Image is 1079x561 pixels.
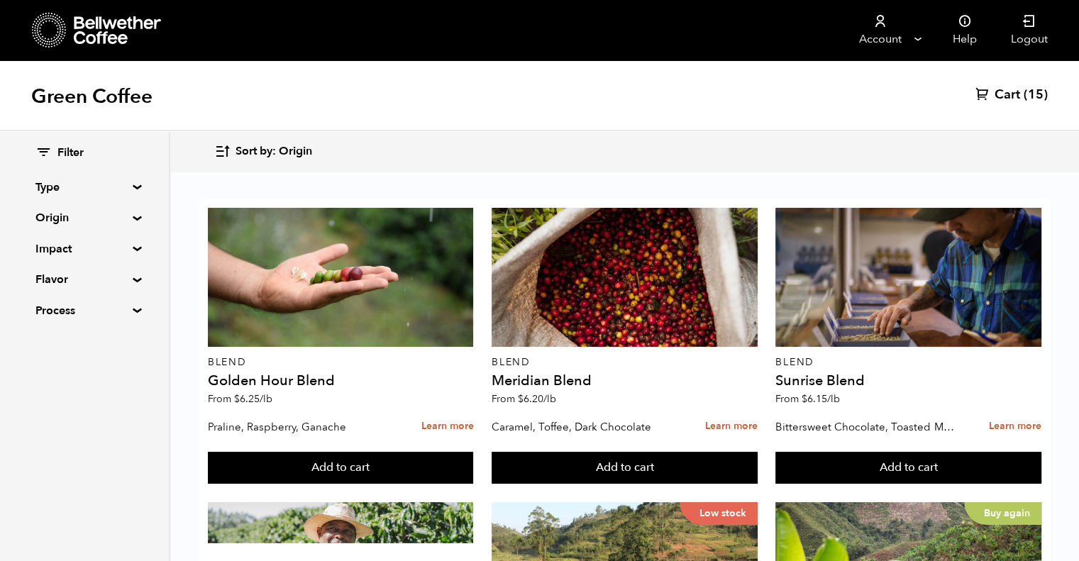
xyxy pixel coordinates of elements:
[680,502,758,525] p: Low stock
[775,374,1041,388] h4: Sunrise Blend
[543,392,556,406] span: /lb
[802,392,807,406] span: $
[492,416,673,438] p: Caramel, Toffee, Dark Chocolate
[421,411,473,442] a: Learn more
[35,209,133,226] summary: Origin
[35,271,133,288] summary: Flavor
[827,392,840,406] span: /lb
[234,392,272,406] bdi: 6.25
[975,87,1048,104] a: Cart (15)
[31,84,153,109] h1: Green Coffee
[802,392,840,406] bdi: 6.15
[35,179,133,196] summary: Type
[214,135,312,168] button: Sort by: Origin
[775,392,840,406] span: From
[492,357,758,367] p: Blend
[775,416,956,438] p: Bittersweet Chocolate, Toasted Marshmallow, Candied Orange, Praline
[208,452,474,484] button: Add to cart
[518,392,556,406] bdi: 6.20
[208,416,389,438] p: Praline, Raspberry, Ganache
[35,302,133,319] summary: Process
[57,145,84,161] span: Filter
[775,452,1041,484] button: Add to cart
[989,411,1041,442] a: Learn more
[492,452,758,484] button: Add to cart
[705,411,758,442] a: Learn more
[208,357,474,367] p: Blend
[995,87,1020,104] span: Cart
[492,392,556,406] span: From
[492,374,758,388] h4: Meridian Blend
[518,392,524,406] span: $
[234,392,240,406] span: $
[35,240,133,257] summary: Impact
[236,144,312,160] span: Sort by: Origin
[208,374,474,388] h4: Golden Hour Blend
[208,392,272,406] span: From
[260,392,272,406] span: /lb
[775,357,1041,367] p: Blend
[964,502,1041,525] p: Buy again
[1024,87,1048,104] span: (15)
